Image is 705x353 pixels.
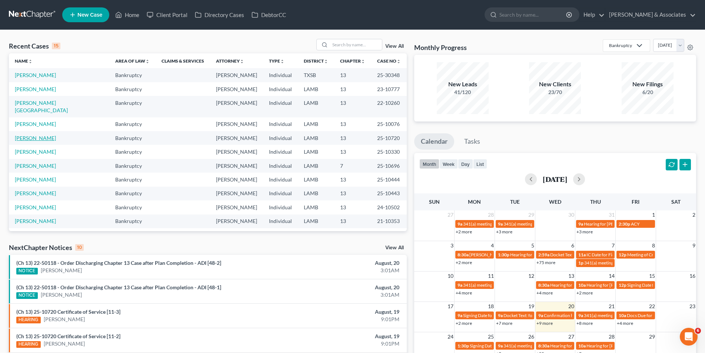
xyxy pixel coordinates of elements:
td: Individual [263,187,298,200]
div: NOTICE [16,268,38,274]
span: 15 [648,272,656,280]
span: 4 [490,241,495,250]
td: Individual [263,159,298,173]
button: day [458,159,473,169]
span: 8 [651,241,656,250]
span: 27 [447,210,454,219]
a: Client Portal [143,8,191,21]
td: Individual [263,68,298,82]
span: Hearing for [PERSON_NAME] [586,343,644,349]
span: 7 [611,241,615,250]
span: 5 [531,241,535,250]
span: 10a [578,343,586,349]
td: Individual [263,117,298,131]
span: Hearing for [PERSON_NAME] [586,282,644,288]
span: 12 [528,272,535,280]
span: Fri [632,199,639,205]
span: Wed [549,199,561,205]
a: +2 more [456,320,472,326]
span: 10a [619,313,626,318]
span: Hearing for [PERSON_NAME] [550,343,608,349]
span: 26 [528,332,535,341]
td: [PERSON_NAME] [210,131,263,145]
a: View All [385,44,404,49]
span: 9a [458,221,462,227]
td: 25-10720 [371,131,407,145]
span: 341(a) meeting for [PERSON_NAME] [584,313,655,318]
div: 9:01PM [277,316,399,323]
span: 12p [619,252,626,257]
span: Docs Due for [PERSON_NAME] [627,313,688,318]
span: 24 [447,332,454,341]
a: Districtunfold_more [304,58,328,64]
div: 9:01PM [277,340,399,347]
span: 21 [608,302,615,311]
td: [PERSON_NAME] [210,145,263,159]
div: August, 20 [277,284,399,291]
i: unfold_more [280,59,285,64]
span: 9a [578,313,583,318]
a: [PERSON_NAME] [15,190,56,196]
div: August, 19 [277,308,399,316]
div: 41/120 [437,89,489,96]
span: ACY [631,221,639,227]
span: 341(a) meeting for [PERSON_NAME] & [PERSON_NAME] [463,221,574,227]
span: 9a [578,221,583,227]
a: Home [112,8,143,21]
span: Hearing for [PERSON_NAME] [584,221,642,227]
span: Hearing for [PERSON_NAME] & [PERSON_NAME] [550,282,647,288]
div: NOTICE [16,292,38,299]
span: 2:59a [538,252,549,257]
td: 25-30348 [371,68,407,82]
span: 8:30a [538,343,549,349]
a: [PERSON_NAME] [15,72,56,78]
td: LAMB [298,82,334,96]
span: Confirmation hearing for Dually [PERSON_NAME] & [PERSON_NAME] [544,313,681,318]
a: [PERSON_NAME] [41,291,82,299]
td: 7 [334,159,371,173]
span: 12p [619,282,626,288]
i: unfold_more [28,59,33,64]
span: [PERSON_NAME] - Trial [469,252,516,257]
span: 8:30a [458,252,469,257]
span: Signing Date for [PERSON_NAME] [627,282,694,288]
td: 25-10444 [371,173,407,186]
span: Mon [468,199,481,205]
span: Signing Date for [PERSON_NAME] [463,313,529,318]
td: Bankruptcy [109,159,156,173]
div: 3:01AM [277,267,399,274]
td: [PERSON_NAME] [210,117,263,131]
a: [PERSON_NAME] [44,316,85,323]
a: [PERSON_NAME] [15,149,56,155]
div: NextChapter Notices [9,243,84,252]
span: 30 [568,210,575,219]
a: +3 more [576,229,593,234]
span: 17 [447,302,454,311]
div: New Clients [529,80,581,89]
td: LAMB [298,96,334,117]
div: HEARING [16,317,41,323]
td: 13 [334,96,371,117]
span: 28 [487,210,495,219]
a: DebtorCC [248,8,290,21]
td: 25-10443 [371,187,407,200]
a: +4 more [536,290,553,296]
span: 31 [608,210,615,219]
div: Bankruptcy [609,42,632,49]
a: Typeunfold_more [269,58,285,64]
td: Bankruptcy [109,131,156,145]
td: LAMB [298,159,334,173]
a: Case Nounfold_more [377,58,401,64]
span: 341(a) meeting for [PERSON_NAME] [463,282,535,288]
span: 9a [458,313,462,318]
td: Bankruptcy [109,145,156,159]
a: +9 more [536,320,553,326]
a: Tasks [458,133,487,150]
td: Individual [263,214,298,228]
div: August, 20 [277,259,399,267]
span: 22 [648,302,656,311]
td: [PERSON_NAME] [210,68,263,82]
td: LAMB [298,131,334,145]
h2: [DATE] [543,175,567,183]
span: Hearing for [PERSON_NAME] & [PERSON_NAME] [510,252,607,257]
